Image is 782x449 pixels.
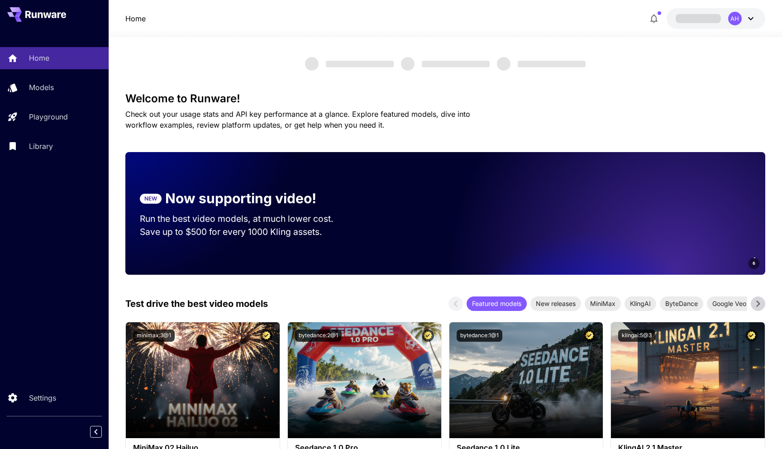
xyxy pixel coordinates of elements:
[667,8,765,29] button: AH
[125,13,146,24] a: Home
[165,188,316,209] p: Now supporting video!
[585,296,621,311] div: MiniMax
[728,12,742,25] div: AH
[29,82,54,93] p: Models
[457,330,502,342] button: bytedance:1@1
[90,426,102,438] button: Collapse sidebar
[618,330,655,342] button: klingai:5@3
[140,212,351,225] p: Run the best video models, at much lower cost.
[126,322,279,438] img: alt
[125,297,268,310] p: Test drive the best video models
[660,299,703,308] span: ByteDance
[97,424,109,440] div: Collapse sidebar
[260,330,272,342] button: Certified Model – Vetted for best performance and includes a commercial license.
[753,260,755,267] span: 6
[295,330,342,342] button: bytedance:2@1
[29,111,68,122] p: Playground
[707,299,752,308] span: Google Veo
[29,392,56,403] p: Settings
[125,92,765,105] h3: Welcome to Runware!
[144,195,157,203] p: NEW
[125,13,146,24] nav: breadcrumb
[467,296,527,311] div: Featured models
[422,330,434,342] button: Certified Model – Vetted for best performance and includes a commercial license.
[707,296,752,311] div: Google Veo
[583,330,596,342] button: Certified Model – Vetted for best performance and includes a commercial license.
[625,296,656,311] div: KlingAI
[288,322,441,438] img: alt
[140,225,351,239] p: Save up to $500 for every 1000 Kling assets.
[29,141,53,152] p: Library
[29,53,49,63] p: Home
[530,299,581,308] span: New releases
[660,296,703,311] div: ByteDance
[625,299,656,308] span: KlingAI
[133,330,175,342] button: minimax:3@1
[125,110,470,129] span: Check out your usage stats and API key performance at a glance. Explore featured models, dive int...
[449,322,603,438] img: alt
[745,330,758,342] button: Certified Model – Vetted for best performance and includes a commercial license.
[611,322,764,438] img: alt
[467,299,527,308] span: Featured models
[585,299,621,308] span: MiniMax
[530,296,581,311] div: New releases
